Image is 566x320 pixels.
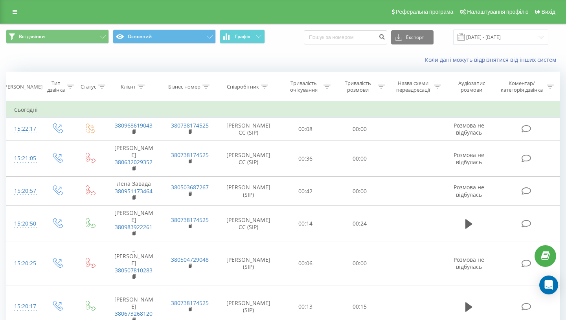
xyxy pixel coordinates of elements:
[391,30,434,44] button: Експорт
[450,80,493,93] div: Аудіозапис розмови
[115,310,153,317] a: 380673268120
[115,187,153,195] a: 380951173464
[279,118,333,141] td: 00:08
[227,83,259,90] div: Співробітник
[113,30,216,44] button: Основний
[454,151,484,166] span: Розмова не відбулась
[14,151,33,166] div: 15:21:05
[171,122,209,129] a: 380738174525
[340,80,376,93] div: Тривалість розмови
[14,121,33,137] div: 15:22:17
[47,80,65,93] div: Тип дзвінка
[220,30,265,44] button: Графік
[121,83,136,90] div: Клієнт
[115,266,153,274] a: 380507810283
[81,83,96,90] div: Статус
[171,183,209,191] a: 380503687267
[279,205,333,242] td: 00:14
[106,205,162,242] td: [PERSON_NAME]
[425,56,560,63] a: Коли дані можуть відрізнятися вiд інших систем
[218,242,279,285] td: [PERSON_NAME] (SIP)
[171,256,209,263] a: 380504729048
[14,299,33,314] div: 15:20:17
[106,177,162,206] td: Лена Завада
[6,30,109,44] button: Всі дзвінки
[106,141,162,177] td: [PERSON_NAME]
[542,9,555,15] span: Вихід
[279,141,333,177] td: 00:36
[106,242,162,285] td: _ [PERSON_NAME]
[19,33,45,40] span: Всі дзвінки
[279,177,333,206] td: 00:42
[333,141,387,177] td: 00:00
[115,158,153,166] a: 380632029352
[3,83,42,90] div: [PERSON_NAME]
[396,9,454,15] span: Реферальна програма
[235,34,250,39] span: Графік
[14,183,33,199] div: 15:20:57
[218,141,279,177] td: [PERSON_NAME] CC (SIP)
[333,242,387,285] td: 00:00
[304,30,387,44] input: Пошук за номером
[279,242,333,285] td: 00:06
[171,299,209,307] a: 380738174525
[286,80,322,93] div: Тривалість очікування
[14,256,33,271] div: 15:20:25
[454,122,484,136] span: Розмова не відбулась
[171,151,209,159] a: 380738174525
[467,9,528,15] span: Налаштування профілю
[394,80,432,93] div: Назва схеми переадресації
[499,80,545,93] div: Коментар/категорія дзвінка
[115,223,153,231] a: 380983922261
[454,183,484,198] span: Розмова не відбулась
[171,216,209,224] a: 380738174525
[333,205,387,242] td: 00:24
[218,118,279,141] td: [PERSON_NAME] CC (SIP)
[6,102,560,118] td: Сьогодні
[333,118,387,141] td: 00:00
[454,256,484,270] span: Розмова не відбулась
[115,122,153,129] a: 380968619043
[14,216,33,231] div: 15:20:50
[168,83,200,90] div: Бізнес номер
[539,276,558,294] div: Open Intercom Messenger
[333,177,387,206] td: 00:00
[218,177,279,206] td: [PERSON_NAME] (SIP)
[218,205,279,242] td: [PERSON_NAME] CC (SIP)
